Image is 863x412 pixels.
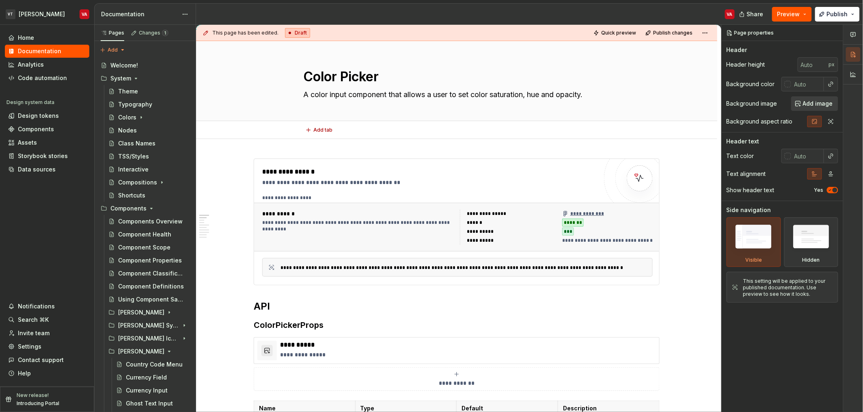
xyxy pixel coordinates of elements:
div: [PERSON_NAME] [118,308,164,317]
a: Currency Field [113,371,192,384]
a: Storybook stories [5,150,89,163]
button: Search ⌘K [5,313,89,326]
a: Using Component Sandboxes [105,293,192,306]
div: Component Health [118,230,171,239]
div: [PERSON_NAME] [118,347,164,356]
button: Add tab [303,124,336,136]
div: System [97,72,192,85]
div: Components [97,202,192,215]
div: Welcome! [110,61,138,69]
div: Home [18,34,34,42]
div: Notifications [18,302,55,310]
button: Publish changes [643,27,696,39]
div: Currency Input [126,386,168,395]
textarea: Color Picker [302,67,608,87]
div: Design system data [6,99,54,106]
div: [PERSON_NAME] [19,10,65,18]
span: Add tab [313,127,332,133]
a: Colors [105,111,192,124]
div: Analytics [18,61,44,69]
a: Data sources [5,163,89,176]
button: VT[PERSON_NAME]VA [2,5,93,23]
h3: ColorPickerProps [254,319,660,331]
div: Currency Field [126,373,167,382]
a: Ghost Text Input [113,397,192,410]
a: Compositions [105,176,192,189]
a: Typography [105,98,192,111]
div: Background aspect ratio [727,117,793,126]
input: Auto [791,149,824,163]
span: 1 [162,30,168,36]
button: Publish [815,7,860,22]
div: Show header text [727,186,775,194]
div: Changes [139,30,168,36]
div: [PERSON_NAME] System [105,319,192,332]
div: Country Code Menu [126,360,183,369]
span: Add image [803,100,833,108]
a: Component Definitions [105,280,192,293]
button: Notifications [5,300,89,313]
button: Add image [791,96,838,111]
span: Share [747,10,764,18]
div: Background color [727,80,775,88]
p: New release! [17,392,49,399]
div: Nodes [118,126,137,134]
button: Add [97,44,128,56]
a: Shortcuts [105,189,192,202]
div: Invite team [18,329,50,337]
a: TSS/Styles [105,150,192,163]
div: Colors [118,113,136,121]
div: Component Scope [118,243,170,252]
div: Help [18,369,31,377]
button: Share [735,7,769,22]
div: Components Overview [118,217,183,226]
button: Contact support [5,353,89,366]
a: Code automation [5,72,89,85]
div: Search ⌘K [18,316,49,324]
div: VT [6,9,15,19]
div: Components [18,125,54,133]
div: Component Definitions [118,282,184,291]
div: Header text [727,137,759,145]
div: Design tokens [18,112,59,120]
div: Header height [727,61,765,69]
div: [PERSON_NAME] [105,306,192,319]
div: Hidden [803,257,820,263]
div: Settings [18,343,41,351]
div: System [110,74,131,82]
div: Visible [727,217,781,267]
div: Documentation [101,10,178,18]
a: Interactive [105,163,192,176]
div: Assets [18,139,37,147]
a: Settings [5,340,89,353]
span: Preview [777,10,800,18]
div: Documentation [18,47,61,55]
div: Text alignment [727,170,766,178]
div: Background image [727,100,777,108]
input: Auto [791,77,824,91]
a: Welcome! [97,59,192,72]
a: Component Properties [105,254,192,267]
input: Auto [798,57,829,72]
div: Code automation [18,74,67,82]
a: Components Overview [105,215,192,228]
a: Component Classification [105,267,192,280]
div: Component Properties [118,256,182,265]
label: Yes [814,187,824,193]
span: Publish changes [653,30,693,36]
div: [PERSON_NAME] [105,345,192,358]
a: Component Health [105,228,192,241]
div: Visible [745,257,762,263]
span: Draft [295,30,307,36]
strong: API [254,300,270,312]
a: Theme [105,85,192,98]
a: Class Names [105,137,192,150]
div: Typography [118,100,152,108]
div: Shortcuts [118,191,145,199]
div: Using Component Sandboxes [118,295,185,304]
button: Help [5,367,89,380]
div: Components [110,204,147,213]
a: Analytics [5,58,89,71]
a: Documentation [5,45,89,58]
div: Compositions [118,178,157,186]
